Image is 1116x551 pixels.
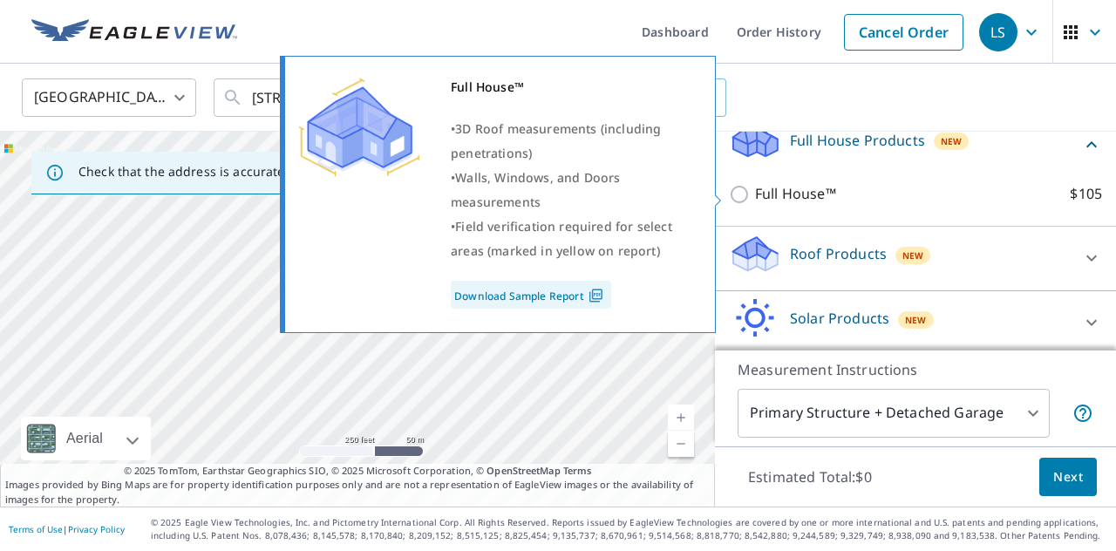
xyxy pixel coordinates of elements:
p: Measurement Instructions [738,359,1093,380]
div: Full House™ [451,75,693,99]
span: Your report will include the primary structure and a detached garage if one exists. [1072,403,1093,424]
img: EV Logo [31,19,237,45]
span: Next [1053,466,1083,488]
span: New [902,248,924,262]
p: | [9,524,125,534]
p: © 2025 Eagle View Technologies, Inc. and Pictometry International Corp. All Rights Reserved. Repo... [151,516,1107,542]
div: Roof ProductsNew [729,234,1102,283]
p: Full House™ [755,183,836,205]
input: Search by address or latitude-longitude [252,73,500,122]
span: 3D Roof measurements (including penetrations) [451,120,661,161]
p: Estimated Total: $0 [734,458,886,496]
span: New [941,134,963,148]
span: Field verification required for select areas (marked in yellow on report) [451,218,672,259]
p: Check that the address is accurate, then drag the marker over the correct structure. [78,164,581,180]
span: Walls, Windows, and Doors measurements [451,169,620,210]
a: Terms of Use [9,523,63,535]
p: Solar Products [790,308,889,329]
div: • [451,166,693,214]
a: Terms [563,464,592,477]
div: Primary Structure + Detached Garage [738,389,1050,438]
div: LS [979,13,1017,51]
img: Premium [298,75,420,180]
a: Privacy Policy [68,523,125,535]
a: Cancel Order [844,14,963,51]
a: Current Level 17, Zoom In [668,405,694,431]
div: • [451,214,693,263]
div: [GEOGRAPHIC_DATA] [22,73,196,122]
p: $105 [1070,183,1102,205]
p: Roof Products [790,243,887,264]
div: • [451,117,693,166]
a: Download Sample Report [451,281,611,309]
a: Current Level 17, Zoom Out [668,431,694,457]
a: OpenStreetMap [487,464,560,477]
div: Aerial [61,417,108,460]
p: Full House Products [790,130,925,151]
img: Pdf Icon [584,288,608,303]
span: © 2025 TomTom, Earthstar Geographics SIO, © 2025 Microsoft Corporation, © [124,464,592,479]
div: Aerial [21,417,151,460]
div: Full House ProductsNew [729,119,1102,169]
span: New [905,313,927,327]
button: Next [1039,458,1097,497]
div: Solar ProductsNew [729,298,1102,348]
